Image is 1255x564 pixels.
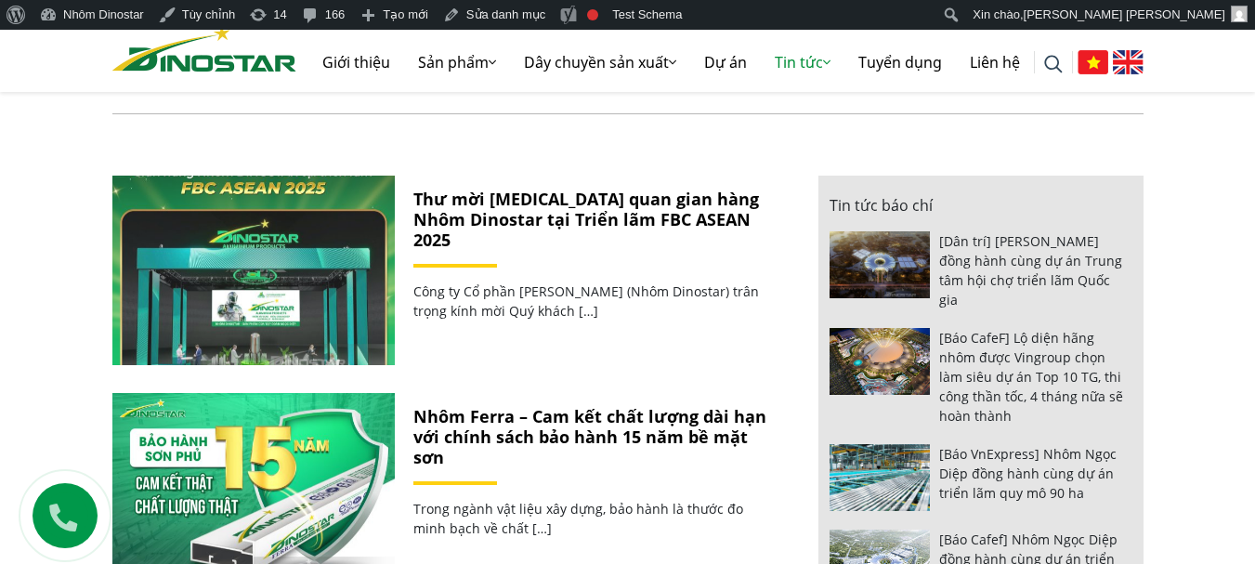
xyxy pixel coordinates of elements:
img: English [1113,50,1144,74]
p: Công ty Cổ phần [PERSON_NAME] (Nhôm Dinostar) trân trọng kính mời Quý khách […] [413,282,772,321]
img: [Báo VnExpress] Nhôm Ngọc Diệp đồng hành cùng dự án triển lãm quy mô 90 ha [830,444,931,511]
a: Dự án [690,33,761,92]
a: Tin tức [761,33,844,92]
a: [Dân trí] [PERSON_NAME] đồng hành cùng dự án Trung tâm hội chợ triển lãm Quốc gia [939,232,1122,308]
img: Thư mời tham quan gian hàng Nhôm Dinostar tại Triển lãm FBC ASEAN 2025 [102,169,404,372]
span: [PERSON_NAME] [PERSON_NAME] [1024,7,1225,21]
a: [Báo VnExpress] Nhôm Ngọc Diệp đồng hành cùng dự án triển lãm quy mô 90 ha [939,445,1117,502]
img: search [1044,55,1063,73]
img: [Dân trí] Nhôm Ngọc Diệp đồng hành cùng dự án Trung tâm hội chợ triển lãm Quốc gia [830,231,931,298]
p: Trong ngành vật liệu xây dựng, bảo hành là thước đo minh bạch về chất […] [413,499,772,538]
a: Liên hệ [956,33,1034,92]
a: Thư mời [MEDICAL_DATA] quan gian hàng Nhôm Dinostar tại Triển lãm FBC ASEAN 2025 [413,188,759,250]
img: Tiếng Việt [1078,50,1108,74]
a: Giới thiệu [308,33,404,92]
a: Thư mời tham quan gian hàng Nhôm Dinostar tại Triển lãm FBC ASEAN 2025 [112,176,395,365]
img: [Báo CafeF] Lộ diện hãng nhôm được Vingroup chọn làm siêu dự án Top 10 TG, thi công thần tốc, 4 t... [830,328,931,395]
a: Nhôm Ferra – Cam kết chất lượng dài hạn với chính sách bảo hành 15 năm bề mặt sơn [413,405,766,467]
p: Tin tức báo chí [830,194,1132,216]
div: Cần cải thiện [587,9,598,20]
a: Tuyển dụng [844,33,956,92]
a: Dây chuyền sản xuất [510,33,690,92]
a: Sản phẩm [404,33,510,92]
a: [Báo CafeF] Lộ diện hãng nhôm được Vingroup chọn làm siêu dự án Top 10 TG, thi công thần tốc, 4 t... [939,329,1123,425]
img: Nhôm Dinostar [112,25,296,72]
